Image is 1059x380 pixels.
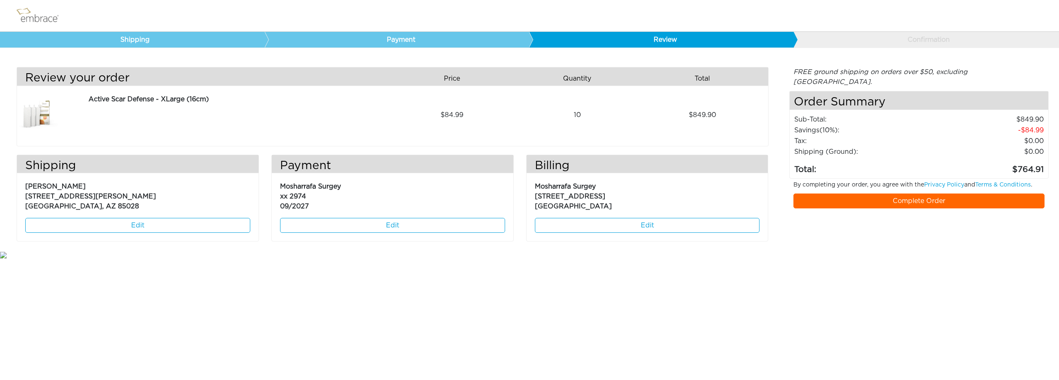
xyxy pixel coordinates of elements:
[932,114,1044,125] td: 849.90
[793,32,1058,48] a: Confirmation
[529,32,793,48] a: Review
[790,91,1049,110] h4: Order Summary
[280,193,306,200] span: xx 2974
[17,159,259,173] h3: Shipping
[975,182,1031,188] a: Terms & Conditions
[527,159,768,173] h3: Billing
[794,136,932,146] td: Tax:
[932,136,1044,146] td: 0.00
[280,203,309,210] span: 09/2027
[794,146,932,157] td: Shipping (Ground):
[280,183,341,190] span: Mosharrafa Surgey
[932,157,1044,176] td: 764.91
[794,157,932,176] td: Total:
[793,194,1045,208] a: Complete Order
[535,218,760,233] a: Edit
[643,72,768,86] div: Total
[787,181,1051,194] div: By completing your order, you agree with the and .
[25,177,250,211] p: [PERSON_NAME] [STREET_ADDRESS][PERSON_NAME] [GEOGRAPHIC_DATA], AZ 85028
[17,94,58,136] img: a09f5d18-8da6-11e7-9c79-02e45ca4b85b.jpeg
[563,74,591,84] span: Quantity
[932,146,1044,157] td: $0.00
[689,110,716,120] span: 849.90
[932,125,1044,136] td: 84.99
[794,125,932,136] td: Savings :
[819,127,838,134] span: (10%)
[17,72,386,86] h3: Review your order
[441,110,463,120] span: 84.99
[535,177,760,211] p: Mosharrafa Surgey [STREET_ADDRESS] [GEOGRAPHIC_DATA]
[272,159,513,173] h3: Payment
[794,114,932,125] td: Sub-Total:
[89,94,386,104] div: Active Scar Defense - XLarge (16cm)
[25,218,250,233] a: Edit
[574,110,581,120] span: 10
[264,32,529,48] a: Payment
[393,72,518,86] div: Price
[924,182,964,188] a: Privacy Policy
[14,5,68,26] img: logo.png
[280,218,505,233] a: Edit
[789,67,1049,87] div: FREE ground shipping on orders over $50, excluding [GEOGRAPHIC_DATA].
